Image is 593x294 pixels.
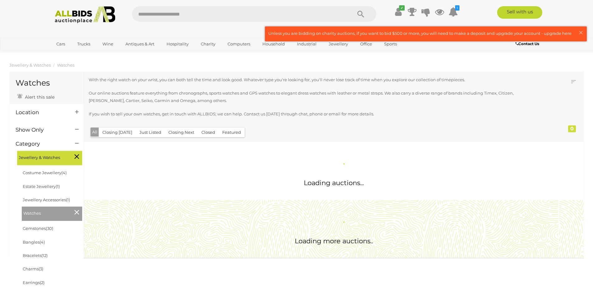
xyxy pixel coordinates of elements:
[515,40,541,47] a: Contact Us
[258,39,289,49] a: Household
[394,6,403,17] a: ✔
[23,266,43,271] a: Charms(3)
[51,6,119,23] img: Allbids.com.au
[325,39,352,49] a: Jewellery
[23,226,53,231] a: Gemstones(30)
[224,39,254,49] a: Computers
[99,128,136,137] button: Closing [DATE]
[89,76,534,83] p: With the right watch on your wrist, you can both tell the time and look good. Whatever type you'r...
[162,39,193,49] a: Hospitality
[66,197,70,202] span: (1)
[578,26,584,39] span: ×
[16,79,78,87] h1: Watches
[345,6,376,22] button: Search
[23,208,70,217] span: Watches
[98,39,117,49] a: Wine
[568,125,576,132] div: 0
[9,63,51,68] a: Jewellery & Watches
[16,92,56,101] a: Alert this sale
[61,170,67,175] span: (4)
[449,6,458,17] a: 1
[73,39,94,49] a: Trucks
[23,184,60,189] a: Estate Jewellery(1)
[91,128,99,137] button: All
[295,237,373,245] span: Loading more auctions..
[23,94,54,100] span: Alert this sale
[515,41,539,46] b: Contact Us
[89,110,534,118] p: If you wish to sell your own watches, get in touch with ALLBIDS; we can help. Contact us [DATE] t...
[89,90,534,104] p: Our online auctions feature everything from chronographs, sports watches and GPS watches to elega...
[19,152,65,161] span: Jewellery & Watches
[41,253,48,258] span: (12)
[23,253,48,258] a: Bracelets(12)
[293,39,321,49] a: Industrial
[46,226,53,231] span: (30)
[52,49,105,59] a: [GEOGRAPHIC_DATA]
[16,110,66,115] h4: Location
[40,240,45,245] span: (4)
[198,128,219,137] button: Closed
[16,141,66,147] h4: Category
[304,179,364,187] span: Loading auctions...
[121,39,158,49] a: Antiques & Art
[23,280,45,285] a: Earrings(2)
[23,197,70,202] a: Jewellery Accessories(1)
[136,128,165,137] button: Just Listed
[399,5,405,11] i: ✔
[56,184,60,189] span: (1)
[23,240,45,245] a: Bangles(4)
[455,5,459,11] i: 1
[380,39,401,49] a: Sports
[356,39,376,49] a: Office
[16,127,66,133] h4: Show Only
[497,6,542,19] a: Sell with us
[57,63,74,68] a: Watches
[40,280,45,285] span: (2)
[39,266,43,271] span: (3)
[23,170,67,175] a: Costume Jewellery(4)
[197,39,219,49] a: Charity
[52,39,69,49] a: Cars
[165,128,198,137] button: Closing Next
[219,128,245,137] button: Featured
